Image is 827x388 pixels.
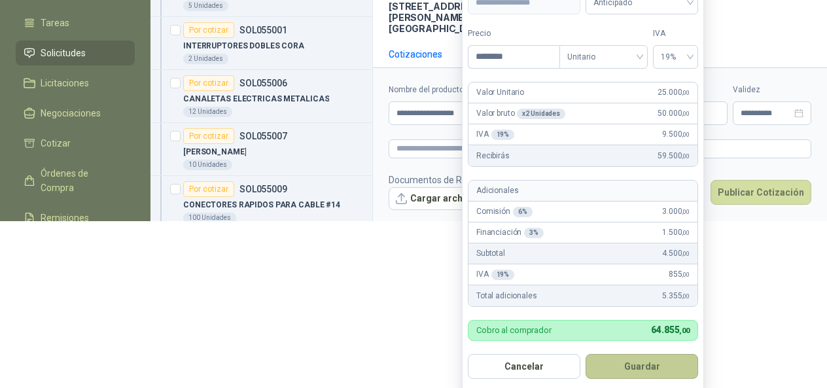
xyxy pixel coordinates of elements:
[150,17,372,70] a: Por cotizarSOL055001INTERRUPTORES DOBLES CORA2 Unidades
[183,213,236,223] div: 100 Unidades
[183,1,228,11] div: 5 Unidades
[16,41,135,65] a: Solicitudes
[682,250,690,257] span: ,00
[16,71,135,96] a: Licitaciones
[662,128,690,141] span: 9.500
[389,47,442,62] div: Cotizaciones
[733,84,811,96] label: Validez
[662,290,690,302] span: 5.355
[41,136,71,150] span: Cotizar
[567,47,640,67] span: Unitario
[41,166,122,195] span: Órdenes de Compra
[150,176,372,229] a: Por cotizarSOL055009CONECTORES RAPIDOS PARA CABLE #14100 Unidades
[661,47,690,67] span: 19%
[476,268,514,281] p: IVA
[476,290,537,302] p: Total adicionales
[183,199,340,211] p: CONECTORES RAPIDOS PARA CABLE #14
[183,146,246,158] p: [PERSON_NAME]
[183,128,234,144] div: Por cotizar
[468,27,559,40] label: Precio
[679,326,690,335] span: ,00
[682,208,690,215] span: ,00
[389,84,545,96] label: Nombre del producto
[491,270,515,280] div: 19 %
[16,205,135,230] a: Remisiones
[682,292,690,300] span: ,00
[239,185,287,194] p: SOL055009
[476,326,552,334] p: Cobro al comprador
[16,101,135,126] a: Negociaciones
[658,86,690,99] span: 25.000
[491,130,515,140] div: 19 %
[476,107,565,120] p: Valor bruto
[662,247,690,260] span: 4.500
[16,10,135,35] a: Tareas
[682,271,690,278] span: ,00
[183,93,329,105] p: CANALETAS ELECTRICAS METALICAS
[662,226,690,239] span: 1.500
[682,229,690,236] span: ,00
[476,247,505,260] p: Subtotal
[239,79,287,88] p: SOL055006
[468,354,580,379] button: Cancelar
[476,205,533,218] p: Comisión
[517,109,565,119] div: x 2 Unidades
[16,131,135,156] a: Cotizar
[239,26,287,35] p: SOL055001
[183,107,232,117] div: 12 Unidades
[389,187,483,211] button: Cargar archivo
[711,180,811,205] button: Publicar Cotización
[150,123,372,176] a: Por cotizarSOL055007[PERSON_NAME]10 Unidades
[41,46,86,60] span: Solicitudes
[389,1,509,34] p: [STREET_ADDRESS] Cali , [PERSON_NAME][GEOGRAPHIC_DATA]
[476,185,518,197] p: Adicionales
[16,161,135,200] a: Órdenes de Compra
[682,131,690,138] span: ,00
[183,40,304,52] p: INTERRUPTORES DOBLES CORA
[586,354,698,379] button: Guardar
[476,150,510,162] p: Recibirás
[183,160,232,170] div: 10 Unidades
[41,106,101,120] span: Negociaciones
[524,228,544,238] div: 3 %
[682,89,690,96] span: ,00
[183,22,234,38] div: Por cotizar
[150,70,372,123] a: Por cotizarSOL055006CANALETAS ELECTRICAS METALICAS12 Unidades
[669,268,690,281] span: 855
[41,76,89,90] span: Licitaciones
[653,27,698,40] label: IVA
[183,54,228,64] div: 2 Unidades
[239,132,287,141] p: SOL055007
[682,110,690,117] span: ,00
[513,207,533,217] div: 6 %
[389,173,502,187] p: Documentos de Referencia
[476,86,524,99] p: Valor Unitario
[476,128,514,141] p: IVA
[658,150,690,162] span: 59.500
[662,205,690,218] span: 3.000
[41,16,69,30] span: Tareas
[183,75,234,91] div: Por cotizar
[682,152,690,160] span: ,00
[658,107,690,120] span: 50.000
[183,181,234,197] div: Por cotizar
[41,211,89,225] span: Remisiones
[476,226,544,239] p: Financiación
[651,325,690,335] span: 64.855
